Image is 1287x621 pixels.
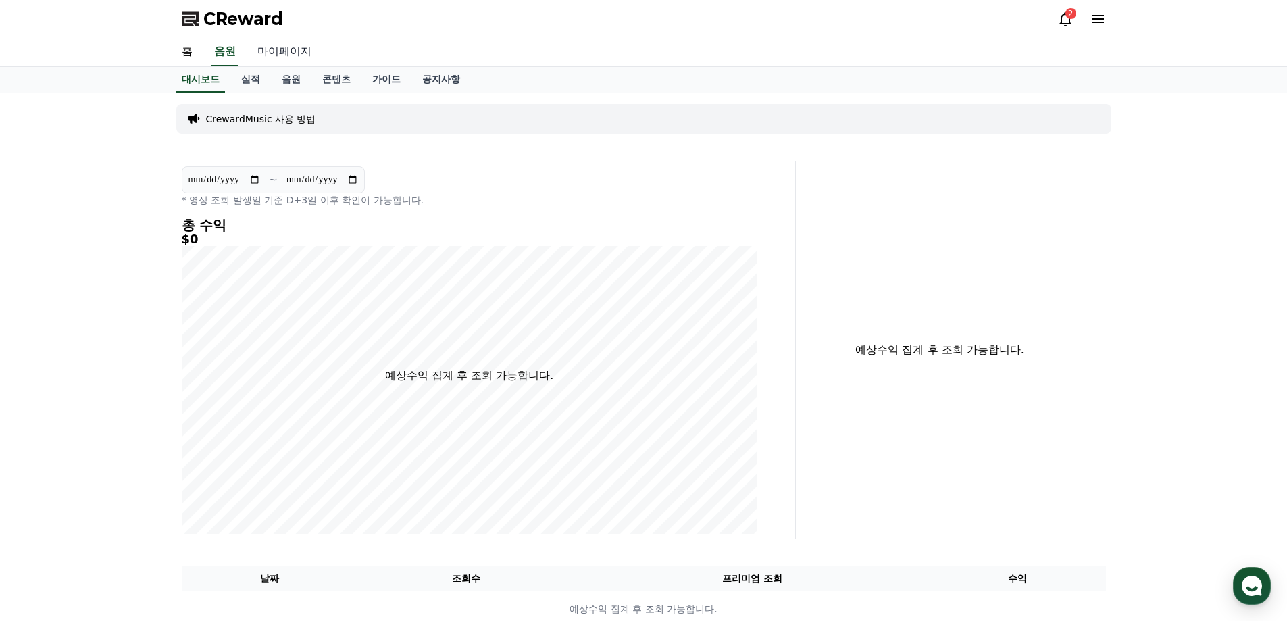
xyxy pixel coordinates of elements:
p: 예상수익 집계 후 조회 가능합니다. [182,602,1105,616]
h5: $0 [182,232,757,246]
a: 설정 [174,428,259,462]
h4: 총 수익 [182,218,757,232]
a: 가이드 [361,67,411,93]
span: 설정 [209,449,225,459]
p: ~ [269,172,278,188]
a: 공지사항 [411,67,471,93]
p: 예상수익 집계 후 조회 가능합니다. [385,368,553,384]
p: * 영상 조회 발생일 기준 D+3일 이후 확인이 가능합니다. [182,193,757,207]
p: 예상수익 집계 후 조회 가능합니다. [807,342,1074,358]
a: CrewardMusic 사용 방법 [206,112,316,126]
a: 홈 [171,38,203,66]
span: 대화 [124,449,140,460]
a: 대시보드 [176,67,225,93]
a: 실적 [230,67,271,93]
a: 콘텐츠 [311,67,361,93]
a: 2 [1057,11,1074,27]
th: 날짜 [182,566,358,591]
th: 프리미엄 조회 [575,566,930,591]
a: 음원 [271,67,311,93]
a: CReward [182,8,283,30]
div: 2 [1065,8,1076,19]
th: 조회수 [357,566,574,591]
a: 마이페이지 [247,38,322,66]
span: CReward [203,8,283,30]
span: 홈 [43,449,51,459]
a: 홈 [4,428,89,462]
th: 수익 [930,566,1106,591]
a: 음원 [211,38,238,66]
a: 대화 [89,428,174,462]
